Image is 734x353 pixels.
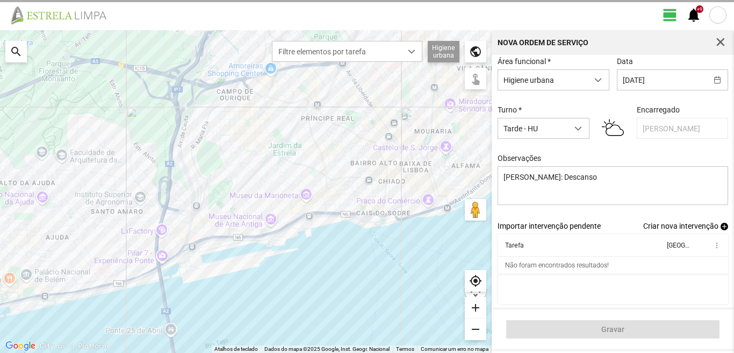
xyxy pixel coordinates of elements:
span: notifications [686,7,702,23]
button: Atalhos de teclado [214,345,258,353]
span: Dados do mapa ©2025 Google, Inst. Geogr. Nacional [264,346,390,352]
div: Tarefa [505,242,524,249]
a: Abrir esta área no Google Maps (abre uma nova janela) [3,339,38,353]
a: Termos (abre num novo separador) [396,346,414,352]
div: remove [465,319,486,340]
span: Importar intervenção pendente [498,222,601,230]
div: public [465,41,486,62]
img: file [8,5,118,25]
div: Nova Ordem de Serviço [498,39,588,46]
div: +9 [696,5,703,13]
label: Encarregado [637,105,680,114]
div: dropdown trigger [401,41,422,61]
label: Data [617,57,633,66]
div: add [465,297,486,319]
label: Área funcional * [498,57,551,66]
div: [GEOGRAPHIC_DATA] [666,242,689,249]
span: add [721,223,728,230]
span: Criar nova intervenção [643,222,718,230]
button: Gravar [506,320,719,338]
span: Gravar [512,325,714,334]
div: search [5,41,27,62]
div: Não foram encontrados resultados! [505,262,609,269]
label: Turno * [498,105,522,114]
span: view_day [662,7,678,23]
a: Comunicar um erro no mapa [421,346,488,352]
div: Higiene urbana [428,41,459,62]
div: dropdown trigger [588,70,609,90]
span: Higiene urbana [498,70,588,90]
div: dropdown trigger [568,118,589,138]
div: my_location [465,270,486,292]
label: Observações [498,154,541,163]
span: more_vert [712,241,721,250]
div: touch_app [465,68,486,89]
button: Arraste o Pegman para o mapa para abrir o Street View [465,199,486,221]
img: Google [3,339,38,353]
span: Filtre elementos por tarefa [272,41,401,61]
span: Tarde - HU [498,118,568,138]
img: 02d.svg [602,116,624,139]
